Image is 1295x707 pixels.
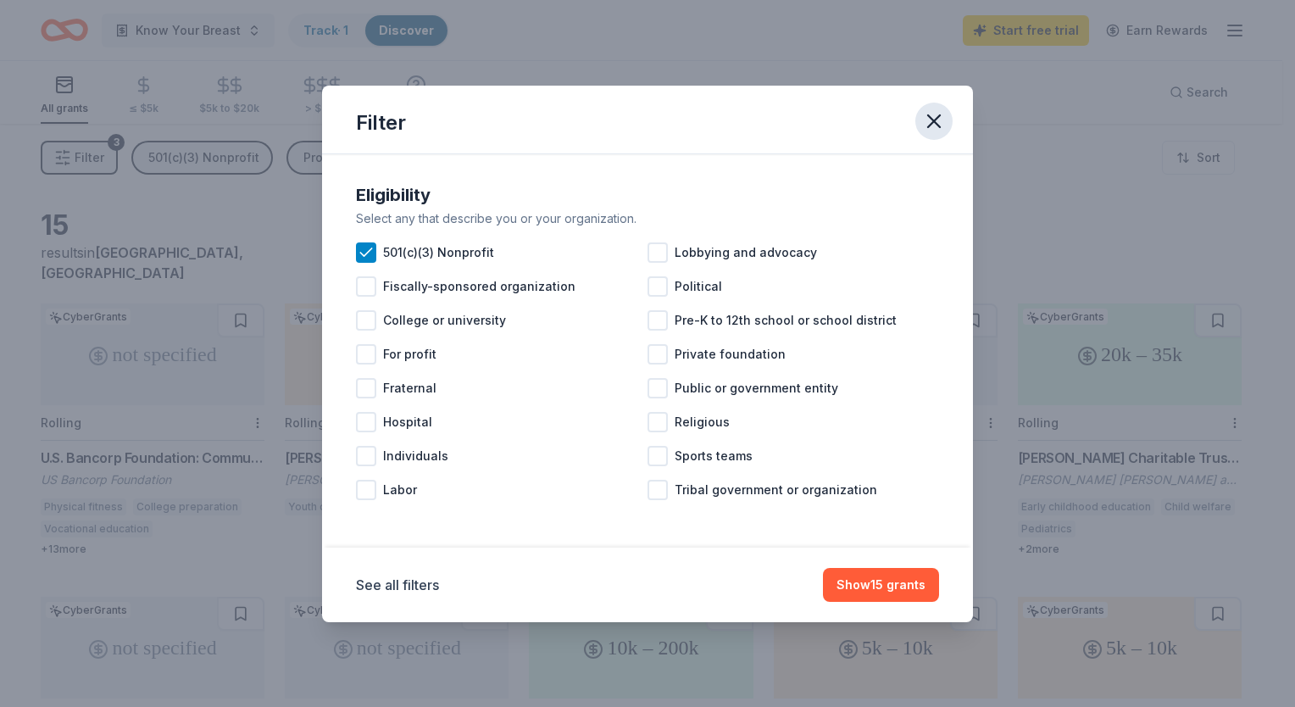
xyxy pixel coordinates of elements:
[383,310,506,331] span: College or university
[383,480,417,500] span: Labor
[356,181,939,209] div: Eligibility
[675,276,722,297] span: Political
[383,378,436,398] span: Fraternal
[675,480,877,500] span: Tribal government or organization
[823,568,939,602] button: Show15 grants
[356,109,406,136] div: Filter
[383,412,432,432] span: Hospital
[383,276,575,297] span: Fiscally-sponsored organization
[675,446,753,466] span: Sports teams
[383,242,494,263] span: 501(c)(3) Nonprofit
[675,378,838,398] span: Public or government entity
[356,575,439,595] button: See all filters
[675,310,897,331] span: Pre-K to 12th school or school district
[675,242,817,263] span: Lobbying and advocacy
[383,344,436,365] span: For profit
[356,209,939,229] div: Select any that describe you or your organization.
[675,412,730,432] span: Religious
[383,446,448,466] span: Individuals
[675,344,786,365] span: Private foundation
